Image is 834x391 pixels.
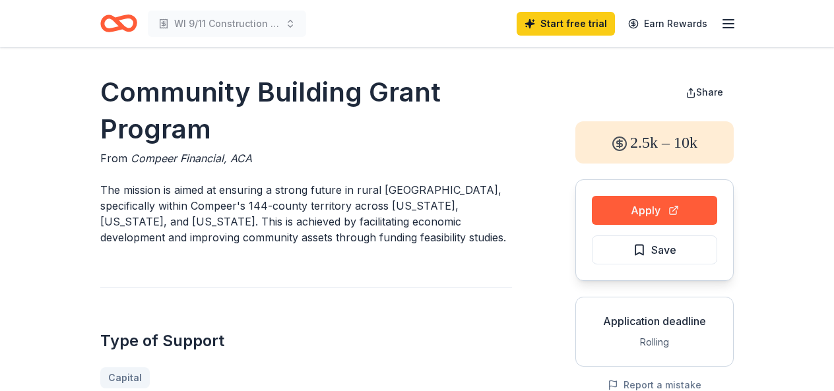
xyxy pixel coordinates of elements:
[100,8,137,39] a: Home
[174,16,280,32] span: WI 9/11 Construction of [GEOGRAPHIC_DATA]
[675,79,734,105] button: Share
[651,241,676,258] span: Save
[100,74,512,148] h1: Community Building Grant Program
[620,12,715,36] a: Earn Rewards
[592,196,717,225] button: Apply
[587,313,722,329] div: Application deadline
[517,12,615,36] a: Start free trial
[100,330,512,351] h2: Type of Support
[592,235,717,264] button: Save
[587,334,722,350] div: Rolling
[148,11,306,37] button: WI 9/11 Construction of [GEOGRAPHIC_DATA]
[696,86,723,98] span: Share
[100,367,150,388] a: Capital
[575,121,734,164] div: 2.5k – 10k
[131,152,252,165] span: Compeer Financial, ACA
[100,182,512,245] p: The mission is aimed at ensuring a strong future in rural [GEOGRAPHIC_DATA], specifically within ...
[100,150,512,166] div: From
